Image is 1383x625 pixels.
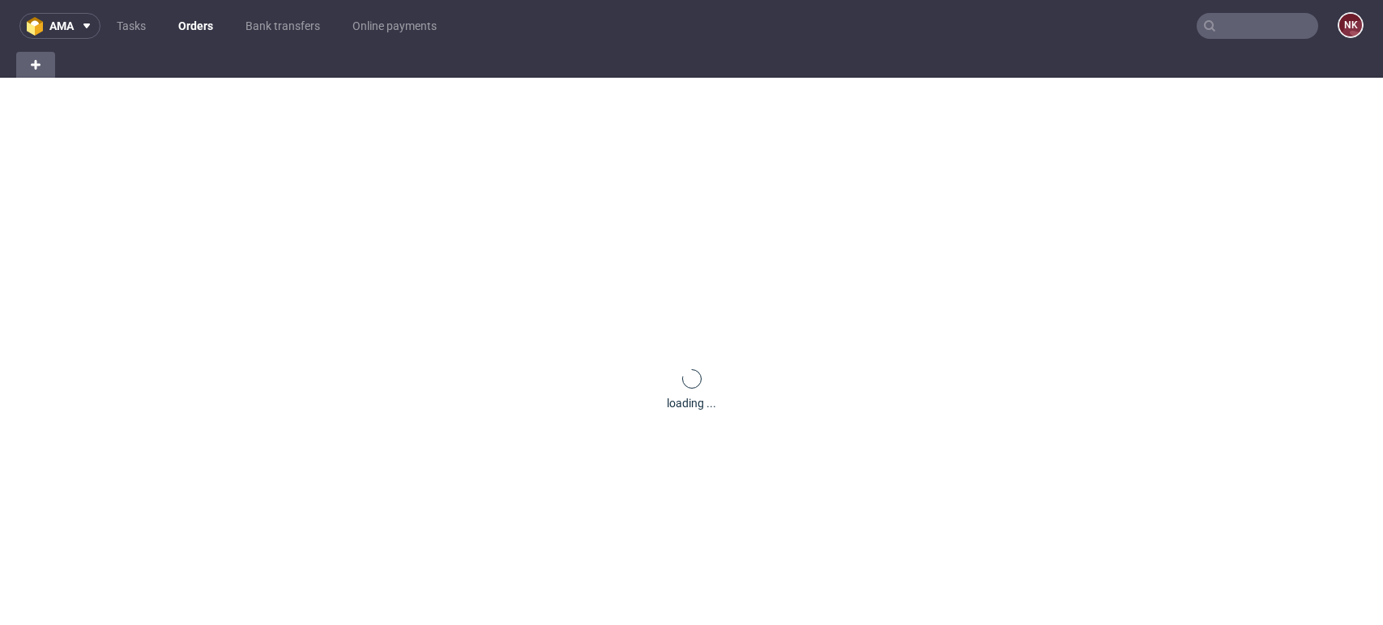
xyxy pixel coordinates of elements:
[1339,14,1362,36] figcaption: NK
[107,13,156,39] a: Tasks
[169,13,223,39] a: Orders
[667,395,716,411] div: loading ...
[19,13,100,39] button: ama
[49,20,74,32] span: ama
[27,17,49,36] img: logo
[236,13,330,39] a: Bank transfers
[343,13,446,39] a: Online payments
